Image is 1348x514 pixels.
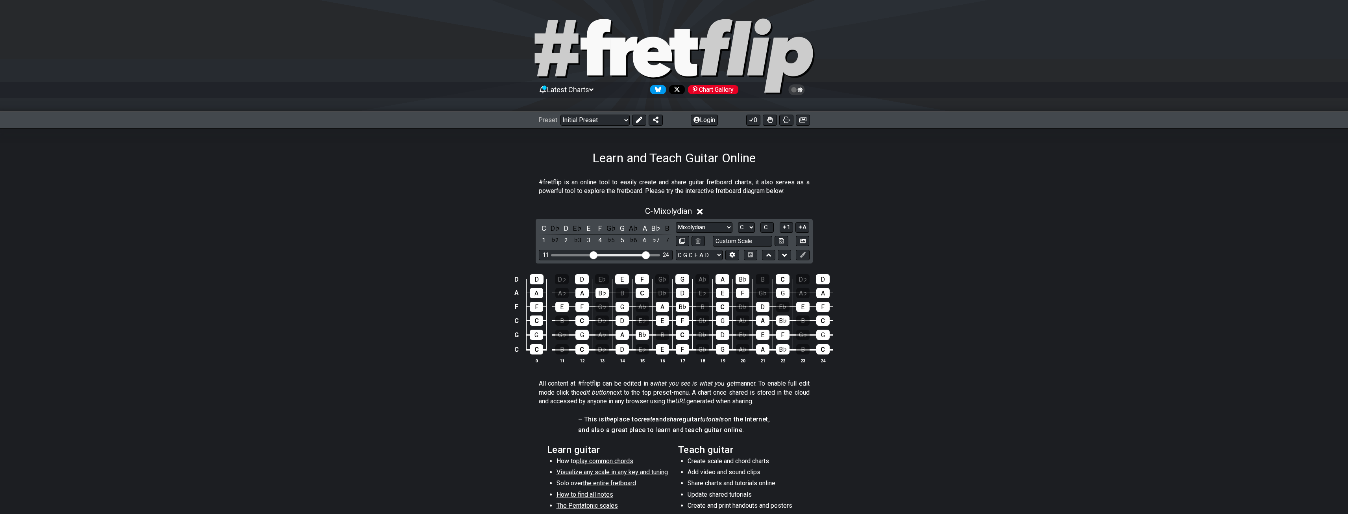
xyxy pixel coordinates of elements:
div: A♭ [555,288,569,298]
select: Tonic/Root [738,222,755,233]
div: D [575,274,589,284]
div: G [816,330,830,340]
div: A [530,288,543,298]
li: Share charts and tutorials online [688,479,800,490]
div: D♭ [555,274,569,284]
div: toggle scale degree [584,235,594,246]
div: C [676,330,689,340]
div: C [530,315,543,326]
div: toggle pitch class [550,223,560,234]
h2: Learn guitar [547,445,670,454]
div: toggle pitch class [662,223,672,234]
div: D♭ [736,302,749,312]
span: Toggle light / dark theme [792,86,801,93]
th: 23 [793,356,813,365]
li: Solo over [557,479,669,490]
div: F [530,302,543,312]
th: 17 [672,356,692,365]
th: 15 [632,356,652,365]
div: toggle pitch class [584,223,594,234]
div: A [616,330,629,340]
button: Delete [692,236,705,247]
div: G [716,344,729,354]
div: C [776,274,790,284]
div: F [575,302,589,312]
div: B♭ [776,315,790,326]
button: Create image [796,115,810,126]
div: D♭ [796,274,810,284]
div: toggle scale degree [640,235,650,246]
div: D [716,330,729,340]
select: Tuning [676,250,723,260]
a: Follow #fretflip at X [666,85,685,94]
div: E♭ [636,315,649,326]
div: D♭ [696,330,709,340]
li: Create scale and chord charts [688,457,800,468]
td: A [512,286,521,300]
button: A [795,222,809,233]
div: E♭ [736,330,749,340]
div: G [716,315,729,326]
button: First click edit preset to enable marker editing [796,250,809,260]
td: C [512,342,521,357]
td: G [512,328,521,342]
button: C.. [760,222,774,233]
td: F [512,300,521,314]
div: D♭ [656,288,669,298]
div: toggle pitch class [629,223,639,234]
div: D [616,315,629,326]
div: D [530,274,544,284]
span: The Pentatonic scales [557,502,618,509]
div: G [616,302,629,312]
h4: – This is place to and guitar on the Internet, [578,415,770,424]
div: E [796,302,810,312]
div: F [635,274,649,284]
div: C [530,344,543,354]
div: Chart Gallery [688,85,738,94]
div: F [776,330,790,340]
div: A [816,288,830,298]
td: D [512,273,521,286]
li: Add video and sound clips [688,468,800,479]
div: E♭ [636,344,649,354]
div: E♭ [595,274,609,284]
div: B [696,302,709,312]
div: E [555,302,569,312]
div: C [816,315,830,326]
div: toggle pitch class [617,223,627,234]
div: A♭ [636,302,649,312]
div: toggle scale degree [651,235,661,246]
button: Print [779,115,793,126]
th: 0 [527,356,547,365]
h2: Teach guitar [678,445,801,454]
h1: Learn and Teach Guitar Online [592,150,756,165]
em: edit button [580,389,610,396]
div: G♭ [756,288,769,298]
td: C [512,314,521,328]
div: D [616,344,629,354]
div: C [816,344,830,354]
div: 24 [663,252,669,258]
div: toggle scale degree [617,235,627,246]
div: F [816,302,830,312]
button: Toggle horizontal chord view [744,250,757,260]
div: toggle scale degree [561,235,571,246]
div: B [796,315,810,326]
em: URL [675,397,686,405]
div: E♭ [696,288,709,298]
div: toggle scale degree [662,235,672,246]
span: Latest Charts [547,85,589,94]
span: the entire fretboard [583,479,636,487]
div: toggle pitch class [606,223,616,234]
div: A♭ [736,315,749,326]
div: A♭ [796,288,810,298]
button: Create Image [796,236,809,247]
em: the [605,416,614,423]
div: B [796,344,810,354]
div: A♭ [595,330,609,340]
div: G♭ [796,330,810,340]
div: toggle pitch class [572,223,582,234]
div: E♭ [776,302,790,312]
div: toggle scale degree [572,235,582,246]
span: play common chords [576,457,633,465]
